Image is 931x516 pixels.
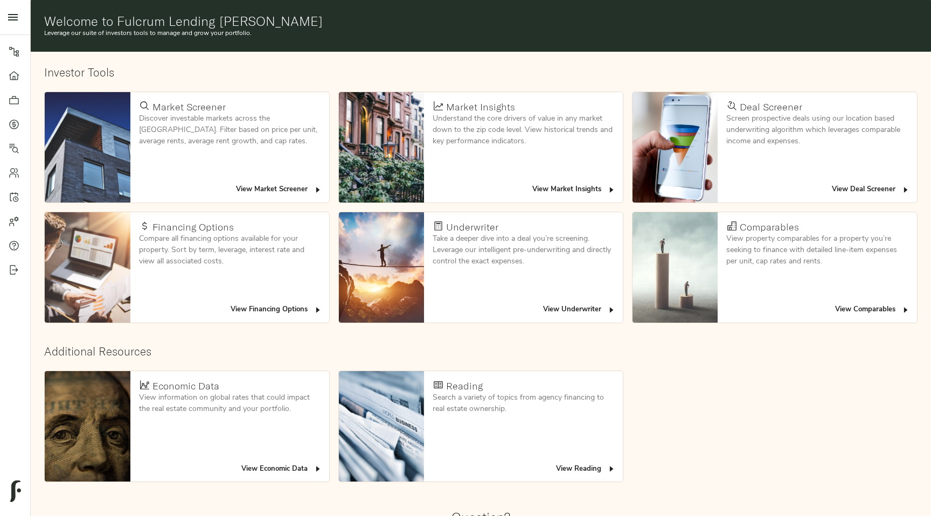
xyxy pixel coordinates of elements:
[152,380,219,392] h4: Economic Data
[228,302,325,318] button: View Financing Options
[239,461,325,478] button: View Economic Data
[44,13,918,29] h1: Welcome to Fulcrum Lending [PERSON_NAME]
[44,66,917,79] h2: Investor Tools
[339,371,424,482] img: Reading
[152,221,234,233] h4: Financing Options
[433,113,614,147] p: Understand the core drivers of value in any market down to the zip code level. View historical tr...
[44,345,917,358] h2: Additional Resources
[446,101,515,113] h4: Market Insights
[339,92,424,203] img: Market Insights
[530,182,619,198] button: View Market Insights
[236,184,322,196] span: View Market Screener
[433,233,614,267] p: Take a deeper dive into a deal you’re screening. Leverage our intelligent pre-underwriting and di...
[740,221,799,233] h4: Comparables
[339,212,424,323] img: Underwriter
[829,182,913,198] button: View Deal Screener
[139,113,321,147] p: Discover investable markets across the [GEOGRAPHIC_DATA]. Filter based on price per unit, average...
[231,304,322,316] span: View Financing Options
[433,392,614,415] p: Search a variety of topics from agency financing to real estate ownership.
[832,302,913,318] button: View Comparables
[556,463,616,476] span: View Reading
[740,101,802,113] h4: Deal Screener
[233,182,325,198] button: View Market Screener
[540,302,619,318] button: View Underwriter
[532,184,616,196] span: View Market Insights
[45,371,130,482] img: Economic Data
[139,233,321,267] p: Compare all financing options available for your property. Sort by term, leverage, interest rate ...
[835,304,910,316] span: View Comparables
[45,212,130,323] img: Financing Options
[10,480,21,502] img: logo
[726,233,908,267] p: View property comparables for a property you’re seeking to finance with detailed line-item expens...
[139,392,321,415] p: View information on global rates that could impact the real estate community and your portfolio.
[633,92,718,203] img: Deal Screener
[446,380,483,392] h4: Reading
[152,101,226,113] h4: Market Screener
[45,92,130,203] img: Market Screener
[241,463,322,476] span: View Economic Data
[543,304,616,316] span: View Underwriter
[446,221,498,233] h4: Underwriter
[44,29,918,38] p: Leverage our suite of investors tools to manage and grow your portfolio.
[633,212,718,323] img: Comparables
[832,184,910,196] span: View Deal Screener
[726,113,908,147] p: Screen prospective deals using our location based underwriting algorithm which leverages comparab...
[553,461,619,478] button: View Reading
